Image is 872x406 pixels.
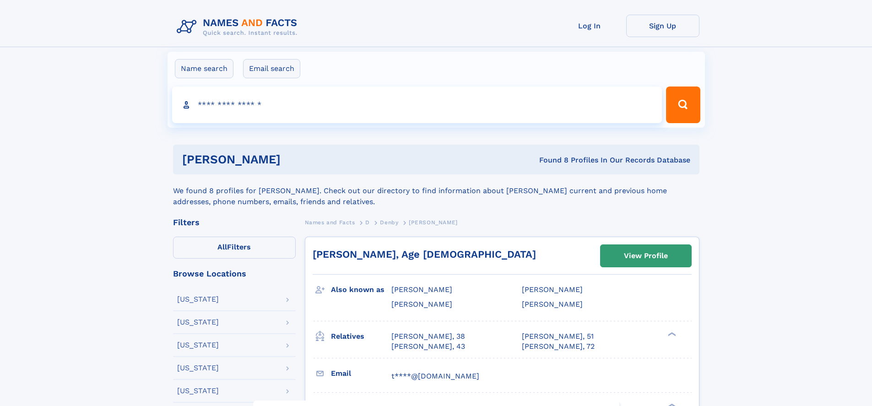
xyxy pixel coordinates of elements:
[365,217,370,228] a: D
[313,249,536,260] a: [PERSON_NAME], Age [DEMOGRAPHIC_DATA]
[626,15,699,37] a: Sign Up
[173,15,305,39] img: Logo Names and Facts
[391,341,465,352] a: [PERSON_NAME], 43
[410,155,690,165] div: Found 8 Profiles In Our Records Database
[409,219,458,226] span: [PERSON_NAME]
[177,364,219,372] div: [US_STATE]
[365,219,370,226] span: D
[391,331,465,341] a: [PERSON_NAME], 38
[666,87,700,123] button: Search Button
[175,59,233,78] label: Name search
[173,174,699,207] div: We found 8 profiles for [PERSON_NAME]. Check out our directory to find information about [PERSON_...
[522,341,595,352] a: [PERSON_NAME], 72
[177,387,219,395] div: [US_STATE]
[624,245,668,266] div: View Profile
[380,219,398,226] span: Denby
[331,366,391,381] h3: Email
[331,329,391,344] h3: Relatives
[243,59,300,78] label: Email search
[173,237,296,259] label: Filters
[177,296,219,303] div: [US_STATE]
[177,319,219,326] div: [US_STATE]
[173,218,296,227] div: Filters
[182,154,410,165] h1: [PERSON_NAME]
[172,87,662,123] input: search input
[173,270,296,278] div: Browse Locations
[331,282,391,298] h3: Also known as
[391,285,452,294] span: [PERSON_NAME]
[380,217,398,228] a: Denby
[522,300,583,309] span: [PERSON_NAME]
[666,331,677,337] div: ❯
[553,15,626,37] a: Log In
[305,217,355,228] a: Names and Facts
[177,341,219,349] div: [US_STATE]
[522,285,583,294] span: [PERSON_NAME]
[522,331,594,341] a: [PERSON_NAME], 51
[391,300,452,309] span: [PERSON_NAME]
[601,245,691,267] a: View Profile
[217,243,227,251] span: All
